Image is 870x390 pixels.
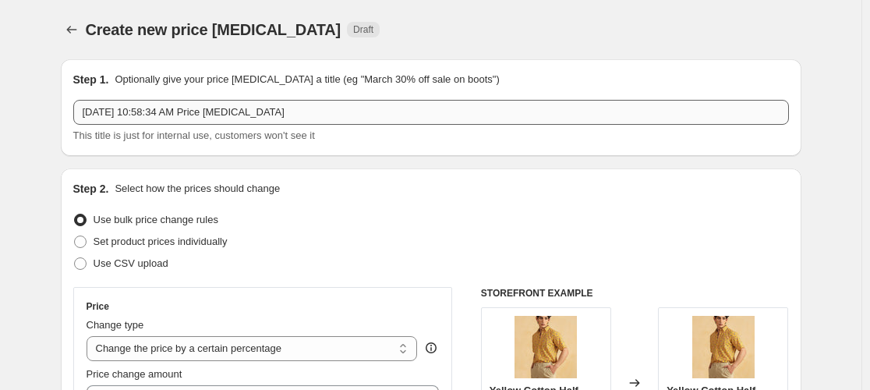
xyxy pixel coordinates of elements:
p: Optionally give your price [MEDICAL_DATA] a title (eg "March 30% off sale on boots") [115,72,499,87]
span: Set product prices individually [94,236,228,247]
div: help [423,340,439,356]
span: Change type [87,319,144,331]
span: Use bulk price change rules [94,214,218,225]
h6: STOREFRONT EXAMPLE [481,287,789,300]
span: This title is just for internal use, customers won't see it [73,129,315,141]
img: SPP22200_80x.jpg [515,316,577,378]
span: Draft [353,23,373,36]
span: Create new price [MEDICAL_DATA] [86,21,341,38]
span: Use CSV upload [94,257,168,269]
h2: Step 1. [73,72,109,87]
button: Price change jobs [61,19,83,41]
span: Price change amount [87,368,182,380]
input: 30% off holiday sale [73,100,789,125]
p: Select how the prices should change [115,181,280,197]
h3: Price [87,300,109,313]
h2: Step 2. [73,181,109,197]
img: SPP22200_80x.jpg [692,316,755,378]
